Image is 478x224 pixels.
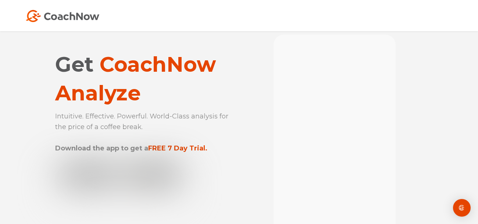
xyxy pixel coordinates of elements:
[55,144,148,152] strong: Download the app to get a
[453,199,471,217] div: Open Intercom Messenger
[55,52,216,106] span: CoachNow Analyze
[148,144,207,152] strong: FREE 7 Day Trial.
[55,52,94,77] span: Get
[26,10,99,22] img: Coach Now
[55,164,184,201] img: Black Download CoachNow on the App Store Button
[55,111,232,154] p: Intuitive. Effective. Powerful. World-Class analysis for the price of a coffee break.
